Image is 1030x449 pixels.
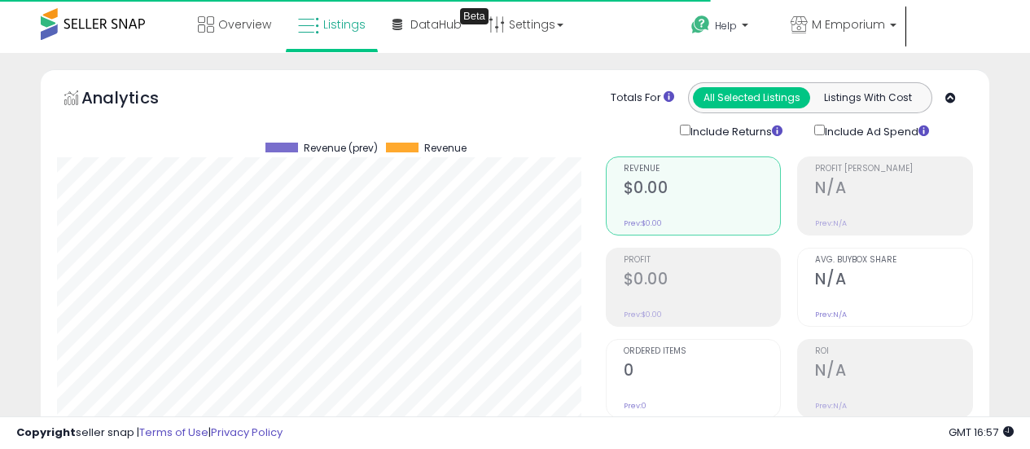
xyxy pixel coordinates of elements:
[815,256,972,265] span: Avg. Buybox Share
[668,121,802,140] div: Include Returns
[812,16,885,33] span: M Emporium
[611,90,674,106] div: Totals For
[624,256,781,265] span: Profit
[624,218,662,228] small: Prev: $0.00
[815,165,972,174] span: Profit [PERSON_NAME]
[815,218,847,228] small: Prev: N/A
[690,15,711,35] i: Get Help
[304,143,378,154] span: Revenue (prev)
[211,425,283,440] a: Privacy Policy
[624,165,781,174] span: Revenue
[693,87,810,108] button: All Selected Listings
[815,310,847,319] small: Prev: N/A
[460,8,489,24] div: Tooltip anchor
[809,87,927,108] button: Listings With Cost
[624,401,646,411] small: Prev: 0
[815,401,847,411] small: Prev: N/A
[624,361,781,383] h2: 0
[139,425,208,440] a: Terms of Use
[815,361,972,383] h2: N/A
[624,310,662,319] small: Prev: $0.00
[815,270,972,292] h2: N/A
[323,16,366,33] span: Listings
[624,178,781,200] h2: $0.00
[815,178,972,200] h2: N/A
[624,347,781,356] span: Ordered Items
[624,270,781,292] h2: $0.00
[16,425,76,440] strong: Copyright
[410,16,462,33] span: DataHub
[81,86,191,113] h5: Analytics
[715,19,737,33] span: Help
[218,16,271,33] span: Overview
[815,347,972,356] span: ROI
[949,425,1014,440] span: 2025-10-8 16:57 GMT
[678,2,776,53] a: Help
[802,121,955,140] div: Include Ad Spend
[16,425,283,441] div: seller snap | |
[424,143,467,154] span: Revenue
